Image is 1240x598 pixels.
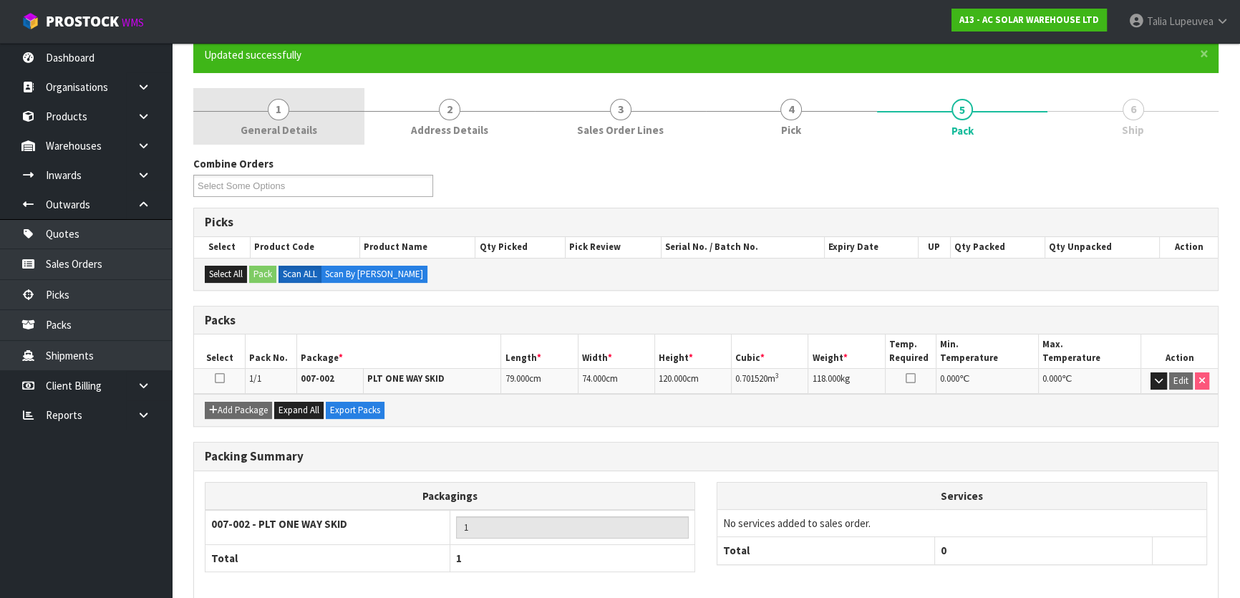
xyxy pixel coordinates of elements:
[959,14,1099,26] strong: A13 - AC SOLAR WAREHOUSE LTD
[321,266,427,283] label: Scan By [PERSON_NAME]
[775,371,779,380] sup: 3
[717,483,1206,510] th: Services
[193,156,273,171] label: Combine Orders
[456,551,462,565] span: 1
[475,237,566,257] th: Qty Picked
[505,372,528,385] span: 79.000
[360,237,475,257] th: Product Name
[205,402,272,419] button: Add Package
[732,334,808,368] th: Cubic
[249,372,261,385] span: 1/1
[205,544,450,572] th: Total
[205,266,247,283] button: Select All
[717,537,935,564] th: Total
[204,48,301,62] span: Updated successfully
[278,404,319,416] span: Expand All
[411,122,488,138] span: Address Details
[808,334,885,368] th: Weight
[717,509,1206,536] td: No services added to sales order.
[940,372,959,385] span: 0.000
[654,334,731,368] th: Height
[951,123,974,138] span: Pack
[951,9,1107,32] a: A13 - AC SOLAR WAREHOUSE LTD
[941,544,946,557] span: 0
[194,334,246,368] th: Select
[501,369,578,394] td: cm
[1147,14,1167,28] span: Talia
[205,450,1207,463] h3: Packing Summary
[610,99,631,120] span: 3
[950,237,1045,257] th: Qty Packed
[211,517,347,531] strong: 007-002 - PLT ONE WAY SKID
[885,334,936,368] th: Temp. Required
[1122,122,1144,138] span: Ship
[1039,334,1141,368] th: Max. Temperature
[732,369,808,394] td: m
[268,99,289,120] span: 1
[1200,44,1208,64] span: ×
[659,372,687,385] span: 120.000
[205,216,1207,229] h3: Picks
[21,12,39,30] img: cube-alt.png
[205,314,1207,327] h3: Packs
[439,99,460,120] span: 2
[278,266,321,283] label: Scan ALL
[654,369,731,394] td: cm
[1159,237,1218,257] th: Action
[296,334,501,368] th: Package
[501,334,578,368] th: Length
[1169,14,1214,28] span: Lupeuvea
[808,369,885,394] td: kg
[735,372,767,385] span: 0.701520
[1045,237,1160,257] th: Qty Unpacked
[918,237,950,257] th: UP
[780,99,802,120] span: 4
[1169,372,1193,390] button: Edit
[812,372,840,385] span: 118.000
[301,372,334,385] strong: 007-002
[578,369,654,394] td: cm
[1123,99,1144,120] span: 6
[367,372,445,385] strong: PLT ONE WAY SKID
[249,266,276,283] button: Pack
[578,334,654,368] th: Width
[1042,372,1062,385] span: 0.000
[566,237,662,257] th: Pick Review
[936,369,1039,394] td: ℃
[1141,334,1218,368] th: Action
[46,12,119,31] span: ProStock
[122,16,144,29] small: WMS
[241,122,317,138] span: General Details
[582,372,606,385] span: 74.000
[194,237,250,257] th: Select
[250,237,359,257] th: Product Code
[1039,369,1141,394] td: ℃
[662,237,825,257] th: Serial No. / Batch No.
[577,122,664,138] span: Sales Order Lines
[951,99,973,120] span: 5
[824,237,918,257] th: Expiry Date
[781,122,801,138] span: Pick
[274,402,324,419] button: Expand All
[246,334,297,368] th: Pack No.
[326,402,384,419] button: Export Packs
[936,334,1039,368] th: Min. Temperature
[205,482,695,510] th: Packagings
